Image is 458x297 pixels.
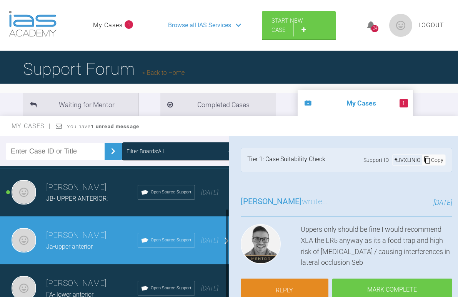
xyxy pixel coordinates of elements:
h3: [PERSON_NAME] [46,229,138,242]
li: Completed Cases [160,93,276,116]
div: # JVXLINIO [393,156,422,164]
h1: Support Forum [23,56,185,82]
a: My Cases [93,20,123,30]
img: Naila Nehal [12,228,36,252]
span: Open Source Support [151,189,192,196]
span: Support ID [363,156,389,164]
strong: 1 unread message [91,124,139,129]
div: 24 [371,25,378,32]
input: Enter Case ID or Title [6,143,105,160]
a: Start New Case [262,11,336,40]
li: Waiting for Mentor [23,93,138,116]
span: [DATE] [201,285,218,292]
h3: [PERSON_NAME] [46,277,138,290]
li: My Cases [298,90,413,116]
span: [DATE] [201,189,218,196]
h3: wrote... [241,195,328,208]
span: Open Source Support [151,285,192,292]
img: chevronRight.28bd32b0.svg [107,145,119,157]
img: logo-light.3e3ef733.png [9,11,57,37]
span: [DATE] [433,198,452,206]
span: 1 [125,20,133,29]
span: Browse all IAS Services [168,20,231,30]
span: My Cases [12,122,51,130]
img: Sebastian Wilkins [241,224,281,264]
h3: [PERSON_NAME] [46,181,138,194]
span: 1 [400,99,408,107]
img: Naila Nehal [12,180,36,205]
div: Tier 1: Case Suitability Check [247,154,325,166]
img: profile.png [389,14,412,37]
a: Logout [418,20,444,30]
a: Back to Home [142,69,185,76]
span: Start New Case [271,17,303,33]
div: Filter Boards: All [127,147,164,155]
span: Ja-upper anterior [46,243,93,250]
span: Open Source Support [151,237,192,244]
span: [PERSON_NAME] [241,197,302,206]
span: JB- UPPER ANTERIOR: [46,195,108,202]
span: [DATE] [201,237,218,244]
div: Copy [422,155,445,165]
div: Uppers only should be fine I would recommend XLA the LR5 anyway as its a food trap and high risk ... [301,224,453,268]
span: You have [67,124,140,129]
